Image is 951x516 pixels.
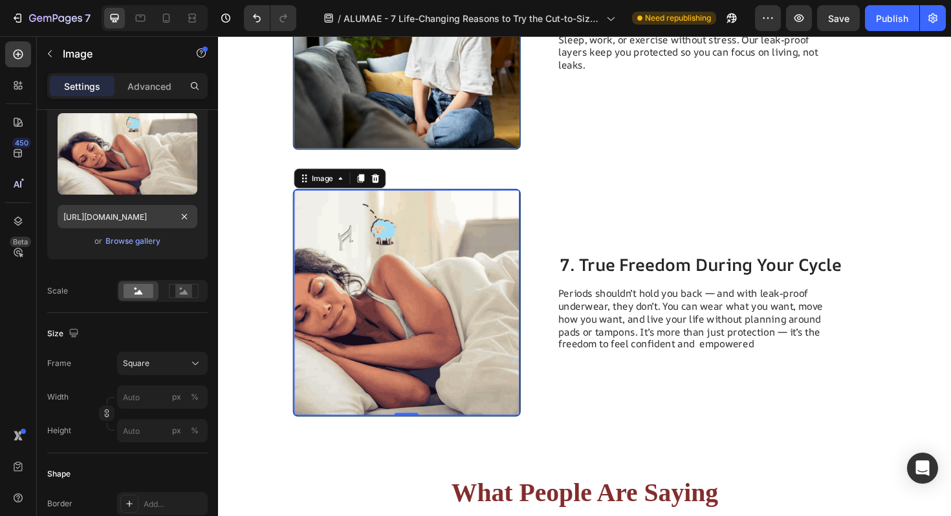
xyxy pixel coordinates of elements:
div: % [191,391,199,403]
span: / [338,12,341,25]
button: px [187,389,202,405]
p: Image [63,46,173,61]
div: Beta [10,237,31,247]
span: ALUMAE - 7 Life-Changing Reasons to Try the Cut-to-Size Hydrocolloid Acne Patch Roll & How It’s T... [344,12,601,25]
div: % [191,425,199,436]
span: Square [123,358,149,369]
p: Advanced [127,80,171,93]
div: Undo/Redo [244,5,296,31]
label: Frame [47,358,71,369]
div: px [172,425,181,436]
input: px% [117,385,208,409]
img: gempages_578753349894013563-86b94905-f3b4-4e5e-825d-68dcb949440b.gif [80,163,319,402]
div: Publish [876,12,908,25]
div: Open Intercom Messenger [907,453,938,484]
button: px [187,423,202,438]
button: Save [817,5,860,31]
span: or [94,233,102,249]
div: Size [47,325,82,343]
button: Square [117,352,208,375]
button: % [169,389,184,405]
div: Scale [47,285,68,297]
button: 7 [5,5,96,31]
div: 450 [12,138,31,148]
p: Periods shouldn’t hold you back — and with leak-proof underwear, they don’t. You can wear what yo... [360,266,651,333]
label: Height [47,425,71,436]
input: px% [117,419,208,442]
button: Browse gallery [105,235,161,248]
div: Browse gallery [105,235,160,247]
p: 7 [85,10,91,26]
iframe: Design area [218,36,951,516]
label: Width [47,391,69,403]
div: Shape [47,468,71,480]
div: Add... [144,499,204,510]
p: Settings [64,80,100,93]
div: px [172,391,181,403]
button: Publish [865,5,919,31]
input: https://example.com/image.jpg [58,205,197,228]
img: preview-image [58,113,197,195]
div: Image [96,145,124,156]
strong: 7. True Freedom During Your Cycle [362,230,661,254]
span: Need republishing [645,12,711,24]
button: % [169,423,184,438]
div: Border [47,498,72,510]
span: Save [828,13,849,24]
